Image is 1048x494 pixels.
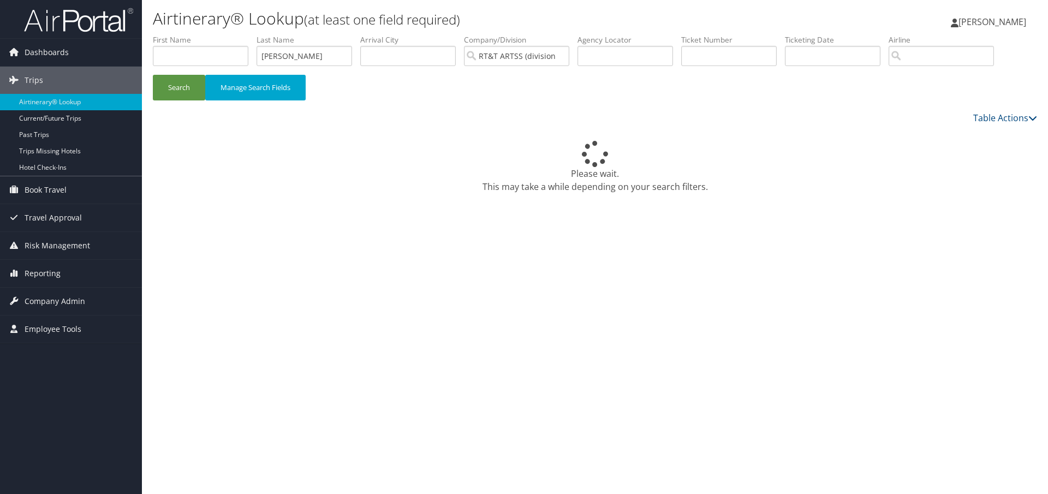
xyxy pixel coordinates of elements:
[25,204,82,231] span: Travel Approval
[25,232,90,259] span: Risk Management
[360,34,464,45] label: Arrival City
[681,34,785,45] label: Ticket Number
[951,5,1037,38] a: [PERSON_NAME]
[25,39,69,66] span: Dashboards
[25,260,61,287] span: Reporting
[785,34,889,45] label: Ticketing Date
[973,112,1037,124] a: Table Actions
[205,75,306,100] button: Manage Search Fields
[25,67,43,94] span: Trips
[153,7,742,30] h1: Airtinerary® Lookup
[25,176,67,204] span: Book Travel
[24,7,133,33] img: airportal-logo.png
[464,34,577,45] label: Company/Division
[153,75,205,100] button: Search
[25,316,81,343] span: Employee Tools
[958,16,1026,28] span: [PERSON_NAME]
[304,10,460,28] small: (at least one field required)
[153,141,1037,193] div: Please wait. This may take a while depending on your search filters.
[153,34,257,45] label: First Name
[577,34,681,45] label: Agency Locator
[25,288,85,315] span: Company Admin
[889,34,1002,45] label: Airline
[257,34,360,45] label: Last Name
